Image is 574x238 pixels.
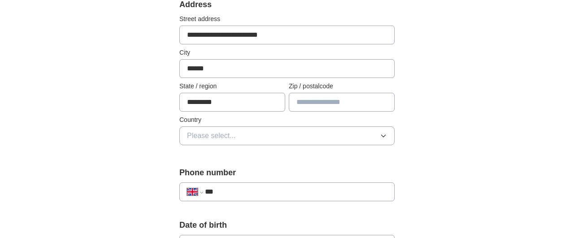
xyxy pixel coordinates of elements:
button: Please select... [179,126,395,145]
label: Zip / postalcode [289,82,395,91]
label: Date of birth [179,219,395,231]
label: State / region [179,82,285,91]
label: Phone number [179,167,395,179]
span: Please select... [187,130,236,141]
label: Street address [179,14,395,24]
label: City [179,48,395,57]
label: Country [179,115,395,125]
